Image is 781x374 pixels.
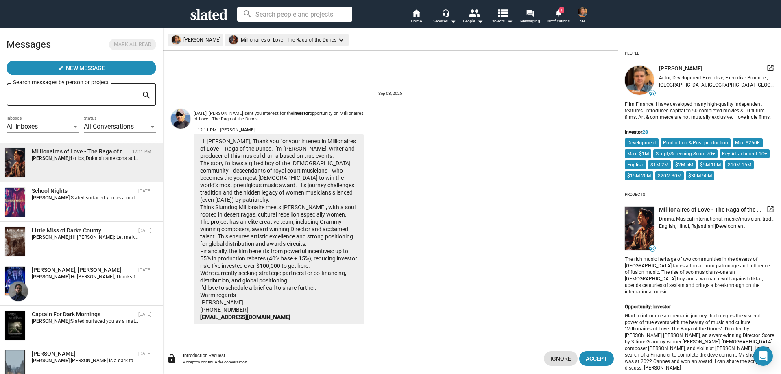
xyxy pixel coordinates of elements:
strong: [PERSON_NAME]: [32,155,71,161]
span: Development [716,223,745,229]
img: Renner [5,267,25,295]
div: Poya Shohani, Renner [32,266,135,274]
mat-chip: $30M-50M [686,171,714,180]
mat-icon: people [468,7,480,19]
mat-chip: Max: $1M [625,149,651,158]
mat-chip: Development [625,138,659,147]
span: | [693,216,694,222]
time: [DATE] [138,188,151,194]
time: [DATE] [138,351,151,357]
span: 28 [642,129,648,135]
input: Search people and projects [237,7,352,22]
a: Messaging [516,8,544,26]
div: People [463,16,483,26]
span: Slated surfaced you as a match for my project, School Nights. I would love to share more details ... [71,195,449,201]
div: Investor [625,129,774,135]
mat-icon: lock [167,354,177,363]
div: Film Finance. I have developed many high-quality independent features. Introduced capital to 50 c... [625,100,774,121]
mat-chip: Millionaires of Love - The Raga of the Dunes [225,34,349,46]
mat-chip: $1M-2M [648,160,671,169]
div: Opportunity: Investor [625,304,774,310]
mat-chip: $5M-10M [698,160,723,169]
strong: [PERSON_NAME]: [32,318,71,324]
div: Actor, Development Executive, Executive Producer, Producer, Writer [659,75,774,81]
span: Slated surfaced you as a match for my project, Captain For Dark Mornings (book adaptation). I wou... [71,318,478,324]
mat-chip: English [625,160,646,169]
span: 26 [650,246,655,251]
div: Projects [625,189,645,200]
div: Amalia [32,350,135,358]
img: undefined [625,207,654,250]
mat-chip: Min: $250K [733,138,763,147]
button: Services [430,8,459,26]
span: [PERSON_NAME] [220,127,255,133]
button: Projects [487,8,516,26]
button: Accept [579,351,614,366]
mat-icon: search [142,89,151,102]
time: [DATE] [138,267,151,273]
div: [GEOGRAPHIC_DATA], [GEOGRAPHIC_DATA], [GEOGRAPHIC_DATA] [659,82,774,88]
div: Hi [PERSON_NAME], Thank you for your interest in Millionaires of Love – Raga of the Dunes. I’m [P... [194,134,364,324]
mat-chip: $15M-20M [625,171,653,180]
mat-icon: arrow_drop_down [505,16,515,26]
mat-icon: headset_mic [442,9,449,16]
mat-chip: Key Attachment 10+ [720,149,770,158]
span: Hi [PERSON_NAME]: Let me know if you are interested in setting up a time/day to discuss via Zoom ... [71,234,414,240]
button: Jay BurnleyMe [573,6,592,27]
div: School Nights [32,187,135,195]
mat-icon: home [411,8,421,18]
span: Millionaires of Love - The Raga of the Dunes [659,206,763,214]
strong: investor [293,111,310,116]
strong: [PERSON_NAME]: [32,234,71,240]
img: undefined [625,66,654,95]
img: undefined [229,35,238,44]
h2: Messages [7,35,51,54]
span: New Message [66,61,105,75]
span: All Conversations [84,122,134,130]
img: Captain For Dark Mornings [5,311,25,340]
span: English, Hindi, Rajasthani [659,223,715,229]
img: Little Miss of Darke County [5,227,25,256]
button: Ignore [544,351,578,366]
span: 12:11 PM [198,127,217,133]
button: Mark all read [109,39,156,50]
div: Millionaires of Love - The Raga of the Dunes [32,148,129,155]
span: 1 [559,7,564,13]
span: Notifications [547,16,570,26]
mat-icon: launch [766,64,774,72]
mat-chip: Script/Screening Score 70+ [653,149,718,158]
div: [DATE], [PERSON_NAME] sent you interest for the opportunity on Millionaires of Love - The Raga of... [194,111,364,122]
div: The rich music heritage of two communities in the deserts of [GEOGRAPHIC_DATA] faces a threat fro... [625,255,774,295]
mat-icon: launch [766,205,774,213]
time: [DATE] [138,228,151,233]
span: All Inboxes [7,122,38,130]
span: Home [411,16,422,26]
span: 28 [650,91,655,96]
span: | [715,223,716,229]
div: Introduction Request [183,353,537,358]
div: Captain For Dark Mornings [32,311,135,318]
span: Mark all read [114,40,151,49]
a: 1Notifications [544,8,573,26]
div: Services [433,16,456,26]
button: People [459,8,487,26]
mat-icon: create [58,65,64,71]
time: [DATE] [138,312,151,317]
mat-chip: $2M-5M [673,160,696,169]
img: School Nights [5,188,25,217]
div: Glad to introduce a cinematic journey that merges the visceral power of true events with the beau... [625,313,774,372]
div: Accept to continue the conversation [183,360,537,364]
mat-chip: $20M-30M [655,171,684,180]
a: Home [402,8,430,26]
span: Accept [586,351,607,366]
img: Millionaires of Love - The Raga of the Dunes [5,148,25,177]
button: New Message [7,61,156,75]
mat-icon: forum [526,9,534,17]
div: Open Intercom Messenger [753,346,773,366]
a: Mukesh Parikh [169,107,192,326]
mat-chip: Production & Post-production [661,138,731,147]
mat-icon: arrow_drop_down [448,16,458,26]
img: Jay Burnley [578,7,587,17]
strong: [PERSON_NAME]: [32,274,71,280]
strong: [PERSON_NAME]: [32,195,71,201]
